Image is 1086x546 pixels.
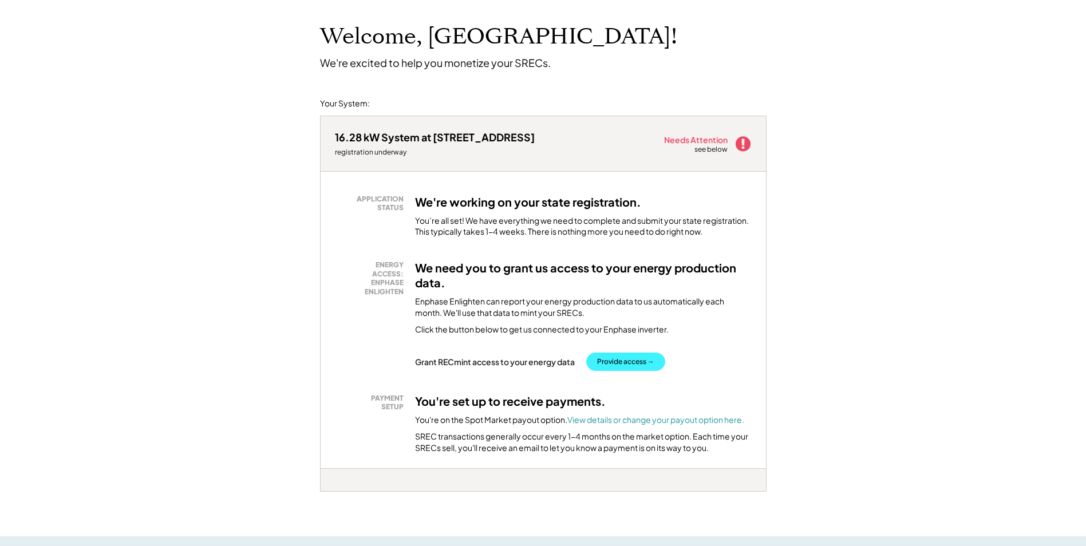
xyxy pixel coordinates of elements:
div: Click the button below to get us connected to your Enphase inverter. [415,324,669,335]
div: SREC transactions generally occur every 1-4 months on the market option. Each time your SRECs sel... [415,431,752,453]
div: Your System: [320,98,370,109]
div: You're on the Spot Market payout option. [415,414,744,426]
div: We're excited to help you monetize your SRECs. [320,56,551,69]
div: see below [694,145,729,155]
div: You’re all set! We have everything we need to complete and submit your state registration. This t... [415,215,752,238]
div: registration underway [335,148,535,157]
a: View details or change your payout option here. [567,414,744,425]
h1: Welcome, [GEOGRAPHIC_DATA]! [320,23,677,50]
div: ENERGY ACCESS: ENPHASE ENLIGHTEN [341,260,404,296]
h3: You're set up to receive payments. [415,394,606,409]
div: 2gthzhjf - VA Distributed [320,492,358,496]
div: Needs Attention [664,136,729,144]
h3: We're working on your state registration. [415,195,641,209]
div: APPLICATION STATUS [341,195,404,212]
h3: We need you to grant us access to your energy production data. [415,260,752,290]
div: PAYMENT SETUP [341,394,404,412]
div: Enphase Enlighten can report your energy production data to us automatically each month. We'll us... [415,296,752,318]
div: Grant RECmint access to your energy data [415,357,575,367]
div: 16.28 kW System at [STREET_ADDRESS] [335,130,535,144]
button: Provide access → [586,353,665,371]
